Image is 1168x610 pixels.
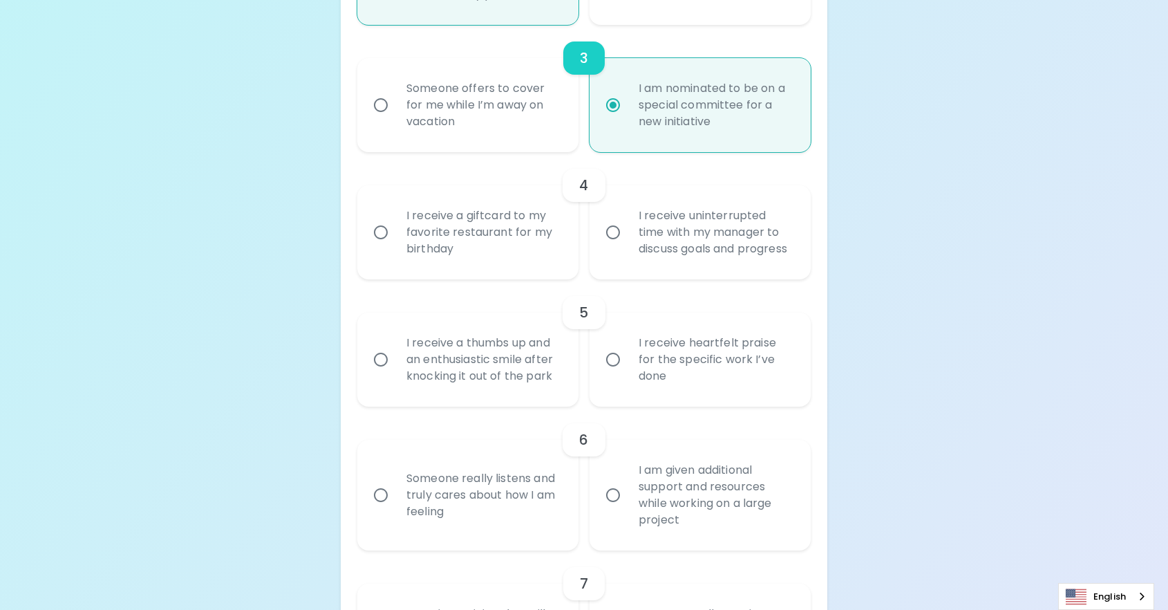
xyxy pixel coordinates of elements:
h6: 3 [580,47,588,69]
div: I am given additional support and resources while working on a large project [628,445,803,545]
div: Language [1058,583,1154,610]
div: I receive uninterrupted time with my manager to discuss goals and progress [628,191,803,274]
div: choice-group-check [357,25,811,152]
div: choice-group-check [357,407,811,551]
div: choice-group-check [357,279,811,407]
div: I receive heartfelt praise for the specific work I’ve done [628,318,803,401]
a: English [1059,584,1153,609]
div: I receive a thumbs up and an enthusiastic smile after knocking it out of the park [395,318,571,401]
div: choice-group-check [357,152,811,279]
div: I receive a giftcard to my favorite restaurant for my birthday [395,191,571,274]
aside: Language selected: English [1058,583,1154,610]
div: Someone really listens and truly cares about how I am feeling [395,454,571,537]
div: Someone offers to cover for me while I’m away on vacation [395,64,571,147]
h6: 5 [579,302,588,324]
h6: 4 [579,174,588,196]
div: I am nominated to be on a special committee for a new initiative [628,64,803,147]
h6: 6 [579,429,588,451]
h6: 7 [580,573,588,595]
